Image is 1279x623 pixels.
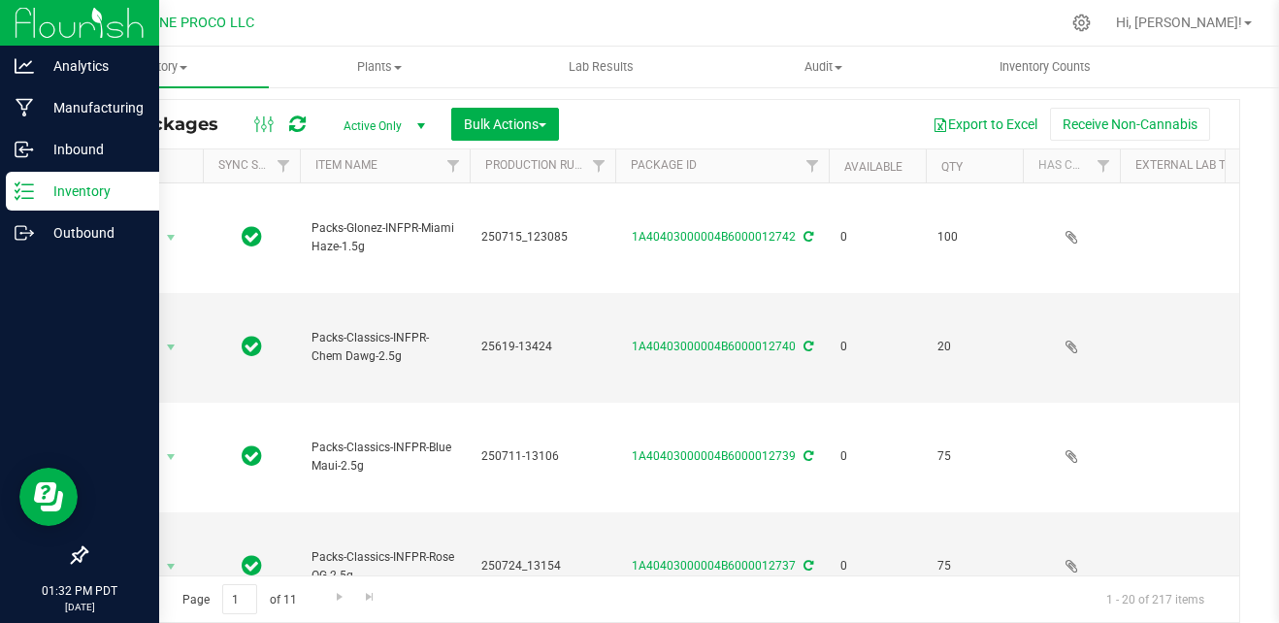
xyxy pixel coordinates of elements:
a: Filter [797,149,829,182]
span: In Sync [242,223,262,250]
span: In Sync [242,333,262,360]
span: Packs-Glonez-INFPR-Miami Haze-1.5g [312,219,458,256]
th: Has COA [1023,149,1120,183]
span: 250715_123085 [481,228,604,246]
a: Filter [438,149,470,182]
span: Sync from Compliance System [801,449,813,463]
iframe: Resource center [19,468,78,526]
span: 100 [937,228,1011,246]
span: 250724_13154 [481,557,604,575]
button: Export to Excel [920,108,1050,141]
inline-svg: Inbound [15,140,34,159]
span: select [159,334,183,361]
span: Packs-Classics-INFPR-Blue Maui-2.5g [312,439,458,475]
a: Available [844,160,902,174]
p: Analytics [34,54,150,78]
button: Bulk Actions [451,108,559,141]
p: Inbound [34,138,150,161]
span: Packs-Classics-INFPR-Chem Dawg-2.5g [312,329,458,366]
input: 1 [222,584,257,614]
inline-svg: Manufacturing [15,98,34,117]
div: Manage settings [1069,14,1094,32]
span: DUNE PROCO LLC [142,15,254,31]
span: Packs-Classics-INFPR-Rose OG-2.5g [312,548,458,585]
span: 75 [937,447,1011,466]
inline-svg: Analytics [15,56,34,76]
a: Lab Results [490,47,712,87]
a: Production Run [485,158,583,172]
button: Receive Non-Cannabis [1050,108,1210,141]
a: 1A40403000004B6000012740 [632,340,796,353]
a: Sync Status [218,158,293,172]
span: In Sync [242,443,262,470]
span: 0 [840,228,914,246]
span: Plants [270,58,490,76]
a: Package ID [631,158,697,172]
span: 250711-13106 [481,447,604,466]
a: Inventory Counts [934,47,1156,87]
p: 01:32 PM PDT [9,582,150,600]
p: Outbound [34,221,150,245]
a: Audit [712,47,935,87]
inline-svg: Inventory [15,181,34,201]
span: Hi, [PERSON_NAME]! [1116,15,1242,30]
span: Bulk Actions [464,116,546,132]
p: Manufacturing [34,96,150,119]
a: Go to the next page [325,584,353,610]
a: 1A40403000004B6000012742 [632,230,796,244]
a: Item Name [315,158,377,172]
a: Filter [583,149,615,182]
inline-svg: Outbound [15,223,34,243]
p: [DATE] [9,600,150,614]
p: Inventory [34,180,150,203]
span: select [159,224,183,251]
a: Qty [941,160,963,174]
a: 1A40403000004B6000012737 [632,559,796,573]
span: 25619-13424 [481,338,604,356]
span: In Sync [242,552,262,579]
span: Sync from Compliance System [801,559,813,573]
a: Filter [268,149,300,182]
a: Filter [1088,149,1120,182]
span: Lab Results [542,58,660,76]
span: All Packages [101,114,238,135]
span: 0 [840,557,914,575]
span: select [159,553,183,580]
a: Go to the last page [356,584,384,610]
span: 20 [937,338,1011,356]
span: select [159,443,183,471]
a: 1A40403000004B6000012739 [632,449,796,463]
span: Sync from Compliance System [801,230,813,244]
span: 0 [840,447,914,466]
a: Plants [269,47,491,87]
span: Audit [713,58,934,76]
span: 75 [937,557,1011,575]
span: Page of 11 [166,584,312,614]
span: 0 [840,338,914,356]
span: Inventory Counts [973,58,1117,76]
span: Sync from Compliance System [801,340,813,353]
span: 1 - 20 of 217 items [1091,584,1220,613]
